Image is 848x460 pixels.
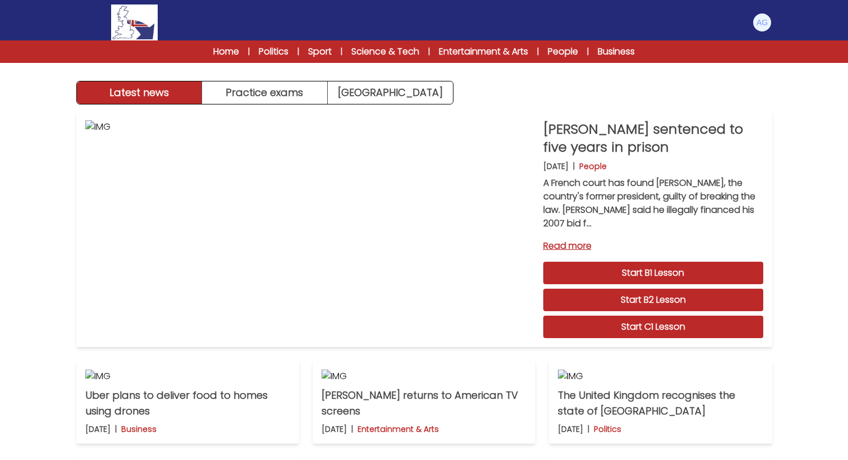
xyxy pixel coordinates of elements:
[543,262,763,284] a: Start B1 Lesson
[549,361,772,444] a: IMG The United Kingdom recognises the state of [GEOGRAPHIC_DATA] [DATE] | Politics
[579,161,607,172] p: People
[213,45,239,58] a: Home
[351,423,353,435] b: |
[573,161,575,172] b: |
[588,423,589,435] b: |
[297,46,299,57] span: |
[543,316,763,338] a: Start C1 Lesson
[558,388,763,419] p: The United Kingdom recognises the state of [GEOGRAPHIC_DATA]
[753,13,771,31] img: Andrea Gulino
[537,46,539,57] span: |
[322,370,526,383] img: IMG
[543,120,763,156] p: [PERSON_NAME] sentenced to five years in prison
[85,120,534,338] img: IMG
[85,388,290,419] p: Uber plans to deliver food to homes using drones
[76,4,193,40] a: Logo
[313,361,535,444] a: IMG [PERSON_NAME] returns to American TV screens [DATE] | Entertainment & Arts
[598,45,635,58] a: Business
[76,361,299,444] a: IMG Uber plans to deliver food to homes using drones [DATE] | Business
[351,45,419,58] a: Science & Tech
[558,423,583,435] p: [DATE]
[341,46,342,57] span: |
[85,423,111,435] p: [DATE]
[115,423,117,435] b: |
[357,423,439,435] p: Entertainment & Arts
[328,81,453,104] a: [GEOGRAPHIC_DATA]
[322,423,347,435] p: [DATE]
[308,45,332,58] a: Sport
[85,370,290,383] img: IMG
[322,388,526,419] p: [PERSON_NAME] returns to American TV screens
[543,289,763,311] a: Start B2 Lesson
[543,239,763,253] a: Read more
[558,370,763,383] img: IMG
[543,176,763,230] p: A French court has found [PERSON_NAME], the country's former president, guilty of breaking the la...
[548,45,578,58] a: People
[428,46,430,57] span: |
[543,161,569,172] p: [DATE]
[259,45,288,58] a: Politics
[121,423,157,435] p: Business
[587,46,589,57] span: |
[77,81,203,104] button: Latest news
[594,423,621,435] p: Politics
[248,46,250,57] span: |
[439,45,528,58] a: Entertainment & Arts
[111,4,157,40] img: Logo
[202,81,328,104] button: Practice exams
